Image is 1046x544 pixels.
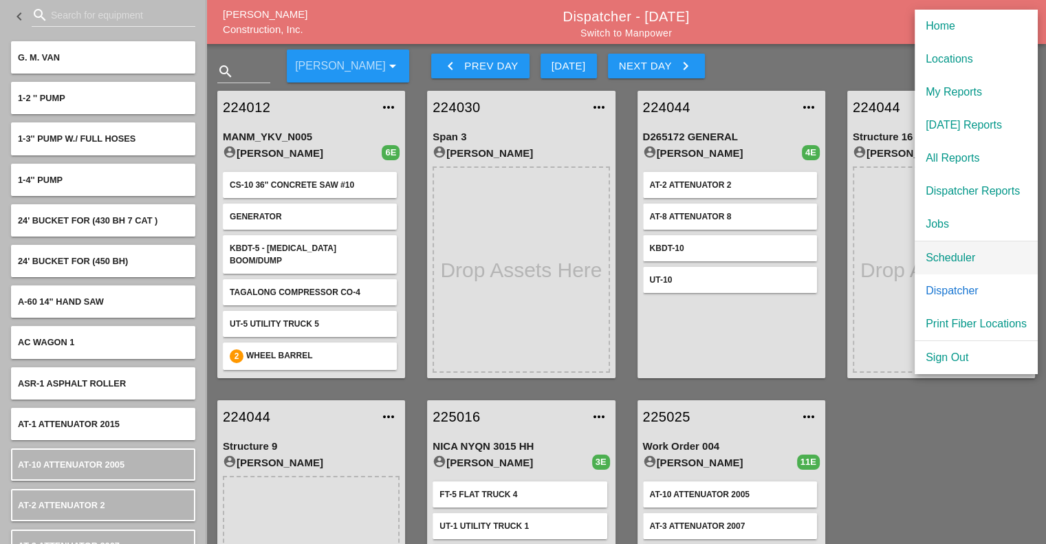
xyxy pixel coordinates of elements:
i: account_circle [643,145,657,159]
div: Sign Out [926,349,1027,366]
div: Scheduler [926,250,1027,266]
div: Dispatcher Reports [926,183,1027,199]
div: All Reports [926,150,1027,166]
span: AT-2 Attenuator 2 [18,500,105,510]
div: [PERSON_NAME] [223,455,400,471]
div: Wheel Barrel [246,349,390,363]
div: Work Order 004 [643,439,820,455]
i: more_horiz [800,99,817,116]
i: account_circle [223,455,237,468]
div: Dispatcher [926,283,1027,299]
i: keyboard_arrow_left [11,8,28,25]
div: 4E [802,145,820,160]
span: 24' BUCKET FOR (450 BH) [18,256,128,266]
a: 224044 [223,406,372,427]
i: more_horiz [591,99,607,116]
div: Generator [230,210,390,223]
button: Prev Day [431,54,529,78]
a: Print Fiber Locations [915,307,1038,340]
a: Dispatcher Reports [915,175,1038,208]
span: G. M. VAN [18,52,60,63]
a: All Reports [915,142,1038,175]
div: [PERSON_NAME] [853,145,1029,162]
div: Structure 16 [853,129,1029,145]
div: AT-3 Attenuator 2007 [650,520,810,532]
i: account_circle [433,145,446,159]
a: Switch to Manpower [580,28,672,39]
a: Locations [915,43,1038,76]
span: A-60 14" hand saw [18,296,104,307]
div: [PERSON_NAME] [433,145,609,162]
span: 1-3'' PUMP W./ FULL HOSES [18,133,135,144]
a: Dispatcher [915,274,1038,307]
div: NICA NYQN 3015 HH [433,439,609,455]
i: account_circle [433,455,446,468]
i: keyboard_arrow_right [677,58,694,74]
i: account_circle [223,145,237,159]
div: [DATE] Reports [926,117,1027,133]
i: search [32,7,48,23]
i: keyboard_arrow_left [442,58,459,74]
a: 224044 [853,97,1002,118]
i: more_horiz [800,409,817,425]
div: Span 3 [433,129,609,145]
a: My Reports [915,76,1038,109]
i: search [217,63,234,80]
div: 3E [592,455,610,470]
a: [DATE] Reports [915,109,1038,142]
a: 224012 [223,97,372,118]
i: more_horiz [591,409,607,425]
a: 224030 [433,97,582,118]
div: Home [926,18,1027,34]
div: FT-5 Flat Truck 4 [439,488,600,501]
a: [PERSON_NAME] Construction, Inc. [223,8,307,36]
a: Dispatcher - [DATE] [563,9,690,24]
div: [PERSON_NAME] [643,145,802,162]
div: 6E [382,145,400,160]
div: 11E [797,455,820,470]
div: KBDT-10 [650,242,810,254]
input: Search for equipment [51,4,176,26]
div: KBDT-5 - [MEDICAL_DATA] Boom/dump [230,242,390,267]
div: Next Day [619,58,694,74]
span: 24' BUCKET FOR (430 BH 7 CAT ) [18,215,157,226]
div: AT-10 Attenuator 2005 [650,488,810,501]
i: account_circle [643,455,657,468]
div: D265172 GENERAL [643,129,820,145]
div: UT-5 Utility Truck 5 [230,318,390,330]
div: [DATE] [552,58,586,74]
div: Jobs [926,216,1027,232]
div: UT-10 [650,274,810,286]
a: Scheduler [915,241,1038,274]
div: Locations [926,51,1027,67]
span: ASR-1 Asphalt roller [18,378,126,389]
div: Structure 9 [223,439,400,455]
i: account_circle [853,145,867,159]
a: 224044 [643,97,792,118]
i: more_horiz [380,409,397,425]
div: Prev Day [442,58,518,74]
a: Home [915,10,1038,43]
div: AT-2 Attenuator 2 [650,179,810,191]
span: AT-10 Attenuator 2005 [18,459,124,470]
span: AT-1 Attenuator 2015 [18,419,120,429]
div: MANM_YKV_N005 [223,129,400,145]
span: AC Wagon 1 [18,337,74,347]
i: arrow_drop_down [384,58,401,74]
div: [PERSON_NAME] [643,455,797,471]
div: Tagalong Compressor CO-4 [230,286,390,298]
div: My Reports [926,84,1027,100]
i: more_horiz [380,99,397,116]
div: [PERSON_NAME] [433,455,591,471]
button: Next Day [608,54,705,78]
a: Jobs [915,208,1038,241]
button: [DATE] [541,54,597,78]
a: 225016 [433,406,582,427]
span: 1-4'' PUMP [18,175,63,185]
div: 2 [230,349,243,363]
a: 225025 [643,406,792,427]
div: CS-10 36" Concrete saw #10 [230,179,390,191]
span: 1-2 '' PUMP [18,93,65,103]
div: UT-1 Utility Truck 1 [439,520,600,532]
